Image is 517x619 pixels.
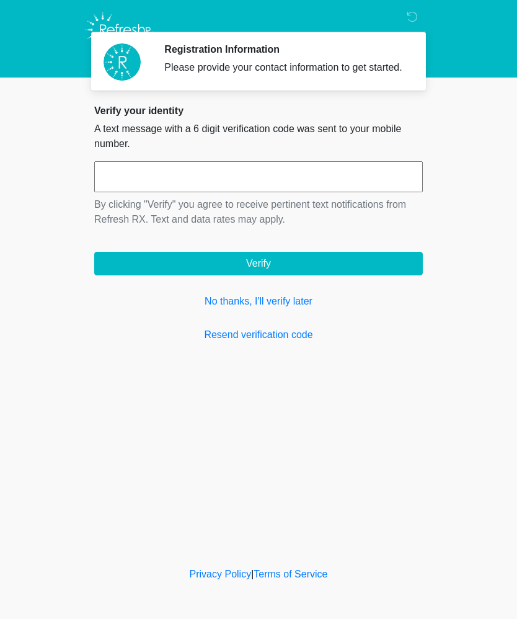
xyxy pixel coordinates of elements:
button: Verify [94,252,423,275]
p: A text message with a 6 digit verification code was sent to your mobile number. [94,122,423,151]
img: Agent Avatar [104,43,141,81]
a: | [251,569,254,579]
a: Resend verification code [94,327,423,342]
h2: Verify your identity [94,105,423,117]
a: Privacy Policy [190,569,252,579]
p: By clicking "Verify" you agree to receive pertinent text notifications from Refresh RX. Text and ... [94,197,423,227]
img: Refresh RX Logo [82,9,157,50]
div: Please provide your contact information to get started. [164,60,404,75]
a: No thanks, I'll verify later [94,294,423,309]
a: Terms of Service [254,569,327,579]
